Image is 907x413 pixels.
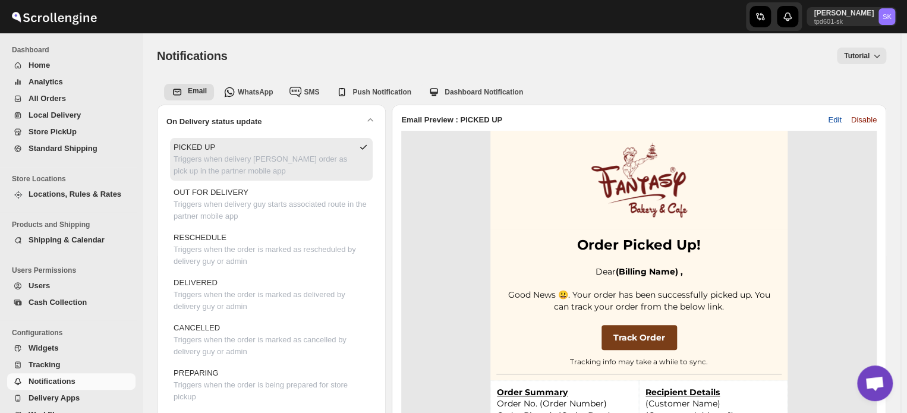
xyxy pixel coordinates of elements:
[7,340,136,357] button: Widgets
[837,48,886,64] button: Tutorial
[29,343,58,352] span: Widgets
[878,8,895,25] span: Saksham Khurna
[29,111,81,119] span: Local Delivery
[164,84,214,100] button: email-tab
[7,74,136,90] button: Analytics
[807,7,896,26] button: User menu
[29,281,50,290] span: Users
[421,84,530,100] button: webapp-tab
[352,88,411,96] span: Push Notification
[29,360,60,369] span: Tracking
[170,364,373,406] button: PREPARINGTriggers when the order is being prepared for store pickup
[170,319,373,361] button: CANCELLEDTriggers when the order is marked as cancelled by delivery guy or admin
[174,232,369,244] p: RESCHEDULE
[7,390,136,406] button: Delivery Apps
[12,328,137,338] span: Configurations
[329,84,418,100] button: push-notification-tab
[282,84,326,100] button: whatsapp-tab
[166,116,262,128] h2: On Delivery status update
[12,266,137,275] span: Users Permissions
[170,273,373,316] button: DELIVEREDTriggers when the order is marked as delivered by delivery guy or admin
[170,228,373,271] button: RESCHEDULETriggers when the order is marked as rescheduled by delivery guy or admin
[29,94,66,103] span: All Orders
[645,398,720,409] span: (Customer Name)
[601,325,677,350] a: Track Order
[7,294,136,311] button: Cash Collection
[497,387,568,398] strong: Order Summary
[170,138,373,181] button: PICKED UPTriggers when delivery [PERSON_NAME] order as pick up in the partner mobile app
[502,289,776,313] p: Good News 😃. Your order has been successfully picked up. You can track your order from the below ...
[577,237,701,253] strong: Order Picked Up!
[157,49,228,62] span: Notifications
[29,235,105,244] span: Shipping & Calendar
[570,357,708,366] span: Tracking info may take a whiie to sync.
[216,84,280,100] button: whatsapp-tab
[174,187,369,198] p: OUT FOR DELIVERY
[7,373,136,390] button: Notifications
[445,88,523,96] span: Dashboard Notification
[844,52,870,61] span: Tutorial
[174,367,369,379] p: PREPARING
[401,114,502,126] h2: Email Preview : PICKED UP
[7,90,136,107] button: All Orders
[29,393,80,402] span: Delivery Apps
[497,398,607,409] span: Order No. (Order Number)
[12,174,137,184] span: Store Locations
[12,45,137,55] span: Dashboard
[170,183,373,226] button: OUT FOR DELIVERYTriggers when delivery guy starts associated route in the partner mobile app
[814,18,874,25] p: tpd601-sk
[844,111,884,130] button: Disable
[29,377,75,386] span: Notifications
[613,332,665,343] strong: Track Order
[883,13,892,20] text: SK
[174,289,369,313] p: Triggers when the order is marked as delivered by delivery guy or admin
[7,232,136,248] button: Shipping & Calendar
[174,379,369,403] p: Triggers when the order is being prepared for store pickup
[857,365,893,401] div: Open chat
[29,190,121,198] span: Locations, Rules & Rates
[174,141,352,153] p: PICKED UP
[29,127,77,136] span: Store PickUp
[29,144,97,153] span: Standard Shipping
[29,61,50,70] span: Home
[7,278,136,294] button: Users
[29,298,87,307] span: Cash Collection
[188,87,207,95] span: Email
[828,114,841,126] span: Edit
[238,88,273,96] span: WhatsApp
[174,198,369,222] p: Triggers when delivery guy starts associated route in the partner mobile app
[851,114,877,126] span: Disable
[174,153,352,177] p: Triggers when delivery [PERSON_NAME] order as pick up in the partner mobile app
[174,334,369,358] p: Triggers when the order is marked as cancelled by delivery guy or admin
[12,220,137,229] span: Products and Shipping
[174,277,369,289] p: DELIVERED
[174,322,369,334] p: CANCELLED
[304,88,319,96] span: SMS
[7,357,136,373] button: Tracking
[7,186,136,203] button: Locations, Rules & Rates
[616,266,683,277] strong: (Billing Name) ,
[645,387,720,398] strong: Recipient Details
[10,2,99,31] img: ScrollEngine
[502,266,776,289] p: Dear
[29,77,63,86] span: Analytics
[174,244,369,267] p: Triggers when the order is marked as rescheduled by delivery guy or admin
[7,57,136,74] button: Home
[821,111,848,130] button: Edit
[814,8,874,18] p: [PERSON_NAME]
